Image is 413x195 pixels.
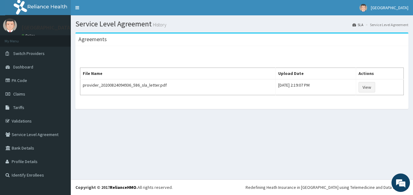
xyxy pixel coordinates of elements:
h1: Service Level Agreement [75,20,408,28]
p: [GEOGRAPHIC_DATA] [22,25,72,30]
footer: All rights reserved. [71,179,413,195]
span: [GEOGRAPHIC_DATA] [371,5,408,10]
td: [DATE] 2:19:07 PM [275,79,356,95]
th: Upload Date [275,68,356,80]
strong: Copyright © 2017 . [75,185,138,190]
span: Switch Providers [13,51,45,56]
a: View [359,82,375,92]
div: Redefining Heath Insurance in [GEOGRAPHIC_DATA] using Telemedicine and Data Science! [246,184,408,190]
span: Tariffs [13,105,24,110]
a: SLA [352,22,363,27]
img: User Image [3,18,17,32]
th: Actions [356,68,403,80]
a: Online [22,33,36,38]
span: Dashboard [13,64,33,70]
small: History [152,22,166,27]
h3: Agreements [78,37,107,42]
td: provider_20200824094936_586_sla_letter.pdf [80,79,276,95]
li: Service Level Agreement [364,22,408,27]
th: File Name [80,68,276,80]
img: User Image [359,4,367,12]
a: RelianceHMO [110,185,136,190]
span: Claims [13,91,25,97]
